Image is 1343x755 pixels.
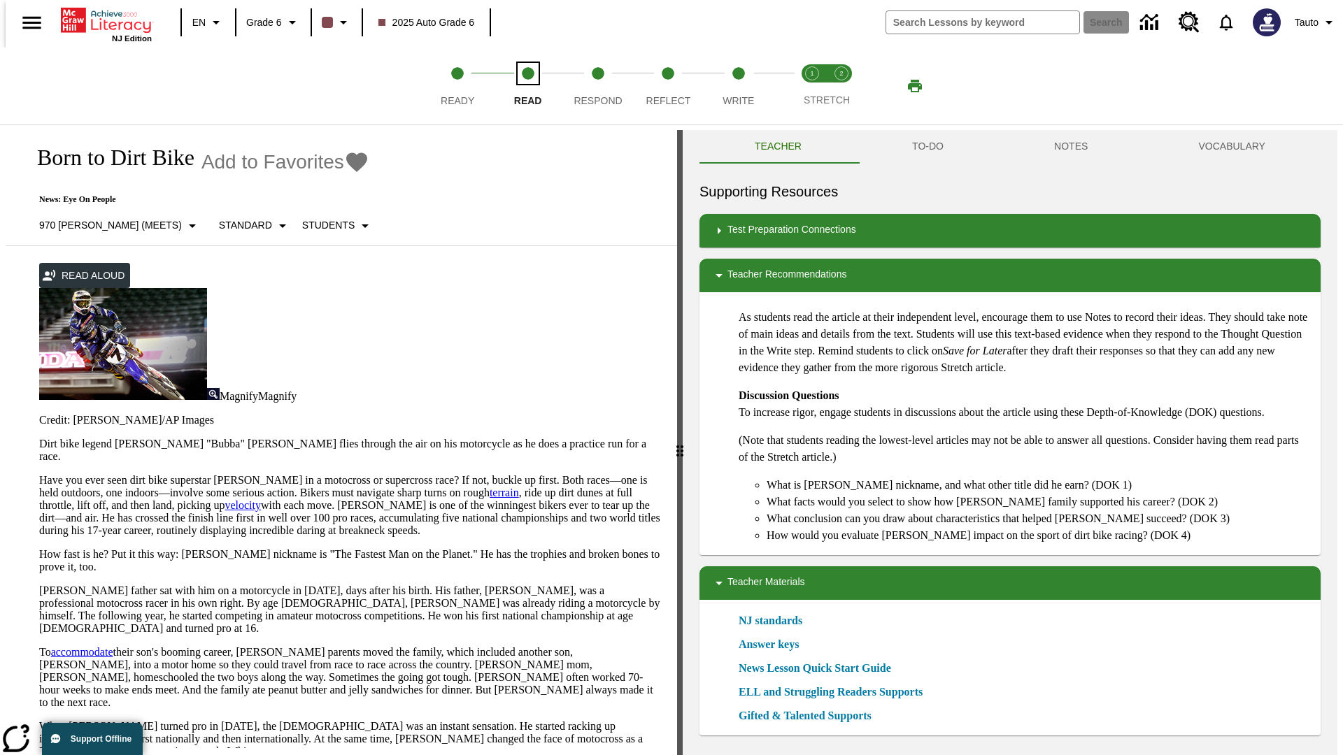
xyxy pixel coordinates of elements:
span: Respond [574,95,622,106]
strong: Discussion Questions [739,389,839,401]
button: Support Offline [42,723,143,755]
span: NJ Edition [112,34,152,43]
button: Scaffolds, Standard [213,213,297,238]
span: Magnify [258,390,297,402]
button: Open side menu [11,2,52,43]
p: 970 [PERSON_NAME] (Meets) [39,218,182,233]
span: Reflect [646,95,691,106]
button: Stretch Read step 1 of 2 [792,48,832,124]
div: Test Preparation Connections [699,214,1321,247]
a: Gifted & Talented Supports [739,707,880,724]
li: What is [PERSON_NAME] nickname, and what other title did he earn? (DOK 1) [767,477,1309,494]
span: Add to Favorites [201,151,344,173]
button: Read step 2 of 5 [487,48,568,124]
div: reading [6,130,677,748]
a: terrain [490,487,519,498]
h6: Supporting Resources [699,180,1321,203]
button: NOTES [999,130,1143,164]
button: Class color is dark brown. Change class color [316,10,357,35]
button: Add to Favorites - Born to Dirt Bike [201,150,369,174]
img: Motocross racer James Stewart flies through the air on his dirt bike. [39,288,207,400]
p: Have you ever seen dirt bike superstar [PERSON_NAME] in a motocross or supercross race? If not, b... [39,474,660,537]
p: (Note that students reading the lowest-level articles may not be able to answer all questions. Co... [739,432,1309,466]
span: Tauto [1295,15,1319,30]
a: accommodate [51,646,113,658]
input: search field [886,11,1079,34]
button: Language: EN, Select a language [186,10,231,35]
li: How would you evaluate [PERSON_NAME] impact on the sport of dirt bike racing? (DOK 4) [767,527,1309,544]
div: Instructional Panel Tabs [699,130,1321,164]
div: Teacher Recommendations [699,259,1321,292]
text: 1 [810,70,813,77]
a: Data Center [1132,3,1170,42]
li: What conclusion can you draw about characteristics that helped [PERSON_NAME] succeed? (DOK 3) [767,510,1309,527]
button: Print [893,73,937,99]
button: Teacher [699,130,857,164]
h1: Born to Dirt Bike [22,145,194,171]
p: How fast is he? Put it this way: [PERSON_NAME] nickname is "The Fastest Man on the Planet." He ha... [39,548,660,573]
a: Notifications [1208,4,1244,41]
img: Avatar [1253,8,1281,36]
span: Ready [441,95,474,106]
div: Teacher Materials [699,566,1321,600]
span: 2025 Auto Grade 6 [378,15,475,30]
p: News: Eye On People [22,194,379,205]
button: Ready step 1 of 5 [417,48,498,124]
a: velocity [225,499,261,511]
text: 2 [839,70,843,77]
button: TO-DO [857,130,999,164]
a: NJ standards [739,612,811,629]
span: EN [192,15,206,30]
p: To their son's booming career, [PERSON_NAME] parents moved the family, which included another son... [39,646,660,709]
img: Magnify [207,388,220,400]
button: Grade: Grade 6, Select a grade [241,10,306,35]
button: Select Student [297,213,379,238]
span: Support Offline [71,734,132,744]
button: Reflect step 4 of 5 [627,48,709,124]
p: To increase rigor, engage students in discussions about the article using these Depth-of-Knowledg... [739,387,1309,421]
button: Stretch Respond step 2 of 2 [821,48,862,124]
button: Select Lexile, 970 Lexile (Meets) [34,213,206,238]
p: Teacher Materials [727,575,805,591]
a: ELL and Struggling Readers Supports [739,684,931,700]
button: Read Aloud [39,263,130,289]
span: STRETCH [804,94,850,106]
button: VOCABULARY [1143,130,1321,164]
div: Home [61,5,152,43]
button: Respond step 3 of 5 [557,48,639,124]
p: Test Preparation Connections [727,222,856,239]
p: Credit: [PERSON_NAME]/AP Images [39,414,660,426]
span: Read [514,95,542,106]
a: Resource Center, Will open in new tab [1170,3,1208,41]
li: What facts would you select to show how [PERSON_NAME] family supported his career? (DOK 2) [767,494,1309,510]
span: Grade 6 [246,15,282,30]
a: News Lesson Quick Start Guide, Will open in new browser window or tab [739,660,891,677]
button: Write step 5 of 5 [698,48,779,124]
span: Magnify [220,390,258,402]
p: Dirt bike legend [PERSON_NAME] "Bubba" [PERSON_NAME] flies through the air on his motorcycle as h... [39,438,660,463]
button: Select a new avatar [1244,4,1289,41]
div: Press Enter or Spacebar and then press right and left arrow keys to move the slider [677,130,683,755]
button: Profile/Settings [1289,10,1343,35]
a: Answer keys, Will open in new browser window or tab [739,636,799,653]
span: Write [723,95,754,106]
p: Students [302,218,355,233]
p: Teacher Recommendations [727,267,846,284]
em: Save for Later [943,345,1007,357]
p: [PERSON_NAME] father sat with him on a motorcycle in [DATE], days after his birth. His father, [P... [39,584,660,635]
p: As students read the article at their independent level, encourage them to use Notes to record th... [739,309,1309,376]
div: activity [683,130,1337,755]
p: Standard [219,218,272,233]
